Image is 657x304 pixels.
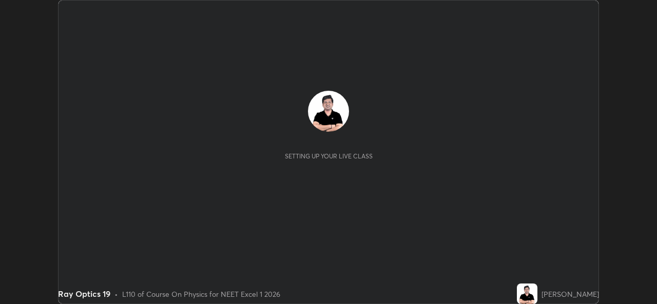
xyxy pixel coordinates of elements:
[542,289,599,299] div: [PERSON_NAME]
[517,283,537,304] img: 7ad8e9556d334b399f8606cf9d83f348.jpg
[114,289,118,299] div: •
[58,288,110,300] div: Ray Optics 19
[308,91,349,132] img: 7ad8e9556d334b399f8606cf9d83f348.jpg
[285,152,373,160] div: Setting up your live class
[122,289,280,299] div: L110 of Course On Physics for NEET Excel 1 2026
